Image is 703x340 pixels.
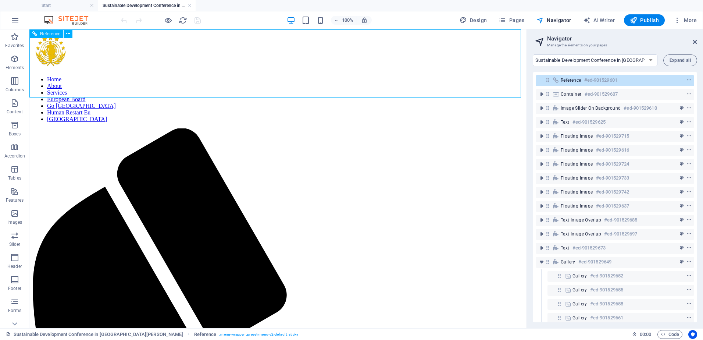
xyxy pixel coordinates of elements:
i: On resize automatically adjust zoom level to fit chosen device. [361,17,368,24]
h6: #ed-901529607 [585,90,618,99]
h6: #ed-901529658 [590,300,623,308]
span: Pages [499,17,524,24]
button: context-menu [685,230,693,238]
span: Navigator [536,17,571,24]
button: context-menu [685,90,693,99]
i: Reload page [179,16,187,25]
button: toggle-expand [537,146,546,155]
button: Design [457,14,490,26]
button: context-menu [685,216,693,224]
h6: #ed-901529715 [596,132,629,141]
button: preset [678,118,685,127]
p: Columns [6,87,24,93]
button: preset [678,202,685,210]
span: Reference [561,77,581,83]
button: More [671,14,700,26]
p: Forms [8,308,21,314]
p: Slider [9,241,21,247]
a: Click to cancel selection. Double-click to open Pages [6,330,183,339]
h6: #ed-901529673 [572,244,606,252]
span: Gallery [572,273,587,279]
button: Navigator [534,14,574,26]
span: Gallery [572,301,587,307]
button: context-menu [685,300,693,308]
span: Code [661,330,679,339]
h6: 100% [342,16,354,25]
h6: #ed-901529661 [590,314,623,322]
button: preset [678,188,685,196]
h6: #ed-901529649 [578,258,611,266]
span: Floating Image [561,161,593,167]
span: Floating Image [561,175,593,181]
span: Gallery [561,259,575,265]
button: toggle-expand [537,188,546,196]
nav: breadcrumb [194,330,299,339]
button: preset [678,216,685,224]
button: Click here to leave preview mode and continue editing [164,16,172,25]
span: Text [561,119,570,125]
span: Container [561,91,582,97]
h6: Session time [632,330,652,339]
span: Image slider on background [561,105,621,111]
h6: #ed-901529652 [590,272,623,280]
button: Expand all [663,54,697,66]
button: toggle-expand [537,118,546,127]
button: Publish [624,14,665,26]
span: Text image overlap [561,231,601,237]
button: context-menu [685,314,693,322]
button: context-menu [685,146,693,155]
button: toggle-expand [537,258,546,266]
button: context-menu [685,174,693,183]
button: context-menu [685,286,693,294]
button: context-menu [685,132,693,141]
span: Floating Image [561,189,593,195]
button: preset [678,132,685,141]
button: context-menu [685,188,693,196]
p: Elements [6,65,24,71]
button: preset [678,146,685,155]
img: Editor Logo [42,16,97,25]
button: toggle-expand [537,230,546,238]
button: AI Writer [580,14,618,26]
span: : [645,332,646,337]
h6: #ed-901529655 [590,286,623,294]
h6: #ed-901529610 [624,104,657,113]
p: Boxes [9,131,21,137]
button: toggle-expand [537,104,546,113]
button: context-menu [685,104,693,113]
button: Usercentrics [688,330,697,339]
button: toggle-expand [537,216,546,224]
span: Floating Image [561,147,593,153]
h6: #ed-901529742 [596,188,629,196]
h6: #ed-901529625 [572,118,606,127]
button: toggle-expand [537,202,546,210]
button: reload [178,16,187,25]
h6: #ed-901529616 [596,146,629,155]
button: preset [678,258,685,266]
span: Text [561,245,570,251]
span: Text image overlap [561,217,601,223]
button: preset [678,174,685,183]
p: Tables [8,175,21,181]
button: context-menu [685,76,693,85]
span: AI Writer [583,17,615,24]
button: toggle-expand [537,90,546,99]
span: Floating Image [561,133,593,139]
h6: #ed-901529637 [596,202,629,210]
span: Reference [40,32,60,36]
span: Gallery [572,287,587,293]
h6: #ed-901529685 [604,216,637,224]
p: Images [7,219,22,225]
button: context-menu [685,160,693,169]
button: toggle-expand [537,160,546,169]
h2: Navigator [547,35,697,42]
button: context-menu [685,244,693,252]
button: context-menu [685,258,693,266]
span: 00 00 [640,330,651,339]
button: preset [678,244,685,252]
p: Accordion [4,153,25,159]
button: toggle-expand [537,174,546,183]
span: Floating Image [561,203,593,209]
span: Gallery [572,315,587,321]
h3: Manage the elements on your pages [547,42,682,49]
